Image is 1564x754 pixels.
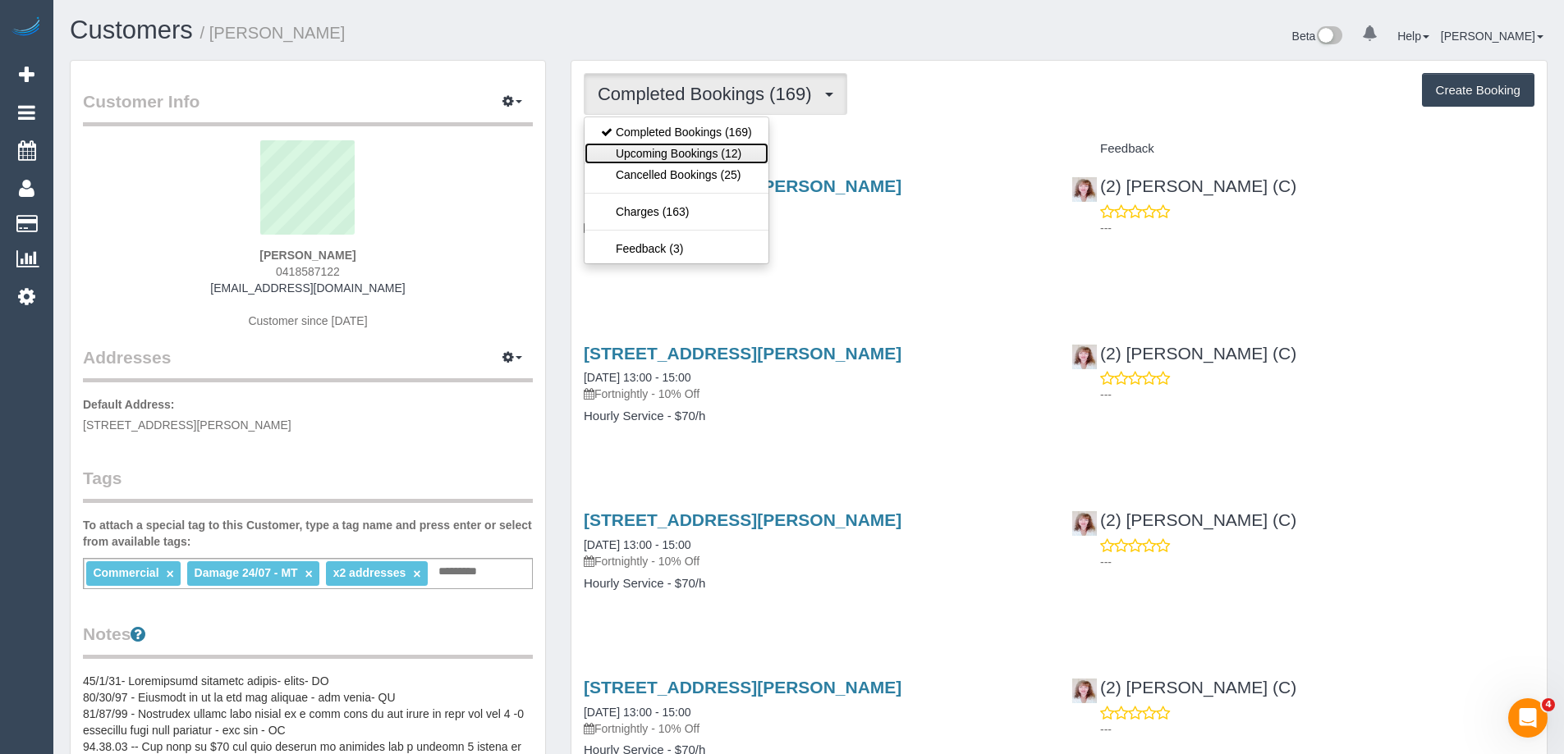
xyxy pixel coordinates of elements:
[1292,30,1343,43] a: Beta
[1508,698,1548,738] iframe: Intercom live chat
[83,418,291,432] span: [STREET_ADDRESS][PERSON_NAME]
[70,16,193,44] a: Customers
[1100,220,1534,236] p: ---
[585,238,768,259] a: Feedback (3)
[83,89,533,126] legend: Customer Info
[1422,73,1534,107] button: Create Booking
[1441,30,1543,43] a: [PERSON_NAME]
[584,553,1047,569] p: Fortnightly - 10% Off
[1071,176,1296,195] a: (2) [PERSON_NAME] (C)
[276,265,340,278] span: 0418587122
[584,371,690,384] a: [DATE] 13:00 - 15:00
[584,577,1047,591] h4: Hourly Service - $70/h
[1542,698,1555,711] span: 4
[584,219,1047,235] p: Fortnightly - 10% Off
[585,164,768,185] a: Cancelled Bookings (25)
[584,720,1047,737] p: Fortnightly - 10% Off
[259,249,355,262] strong: [PERSON_NAME]
[1071,142,1534,156] h4: Feedback
[584,706,690,719] a: [DATE] 13:00 - 15:00
[1100,386,1534,403] p: ---
[584,142,1047,156] h4: Service
[584,73,847,115] button: Completed Bookings (169)
[584,242,1047,256] h4: Hourly Service - $70/h
[93,566,158,579] span: Commercial
[584,538,690,551] a: [DATE] 13:00 - 15:00
[1397,30,1429,43] a: Help
[585,143,768,164] a: Upcoming Bookings (12)
[584,344,901,363] a: [STREET_ADDRESS][PERSON_NAME]
[584,386,1047,402] p: Fortnightly - 10% Off
[83,622,533,659] legend: Notes
[585,121,768,143] a: Completed Bookings (169)
[1072,679,1097,703] img: (2) Kerry Welfare (C)
[598,84,819,104] span: Completed Bookings (169)
[83,466,533,503] legend: Tags
[83,517,533,550] label: To attach a special tag to this Customer, type a tag name and press enter or select from availabl...
[1071,510,1296,529] a: (2) [PERSON_NAME] (C)
[584,678,901,697] a: [STREET_ADDRESS][PERSON_NAME]
[210,281,405,295] a: [EMAIL_ADDRESS][DOMAIN_NAME]
[1100,721,1534,738] p: ---
[166,567,173,581] a: ×
[10,16,43,39] img: Automaid Logo
[585,201,768,222] a: Charges (163)
[1072,511,1097,536] img: (2) Kerry Welfare (C)
[1072,345,1097,369] img: (2) Kerry Welfare (C)
[1100,554,1534,570] p: ---
[413,567,420,581] a: ×
[83,396,175,413] label: Default Address:
[1315,26,1342,48] img: New interface
[1072,177,1097,202] img: (2) Kerry Welfare (C)
[333,566,406,579] span: x2 addresses
[584,409,1047,423] h4: Hourly Service - $70/h
[1071,344,1296,363] a: (2) [PERSON_NAME] (C)
[200,24,346,42] small: / [PERSON_NAME]
[1071,678,1296,697] a: (2) [PERSON_NAME] (C)
[248,314,367,327] span: Customer since [DATE]
[584,510,901,529] a: [STREET_ADDRESS][PERSON_NAME]
[305,567,313,581] a: ×
[195,566,298,579] span: Damage 24/07 - MT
